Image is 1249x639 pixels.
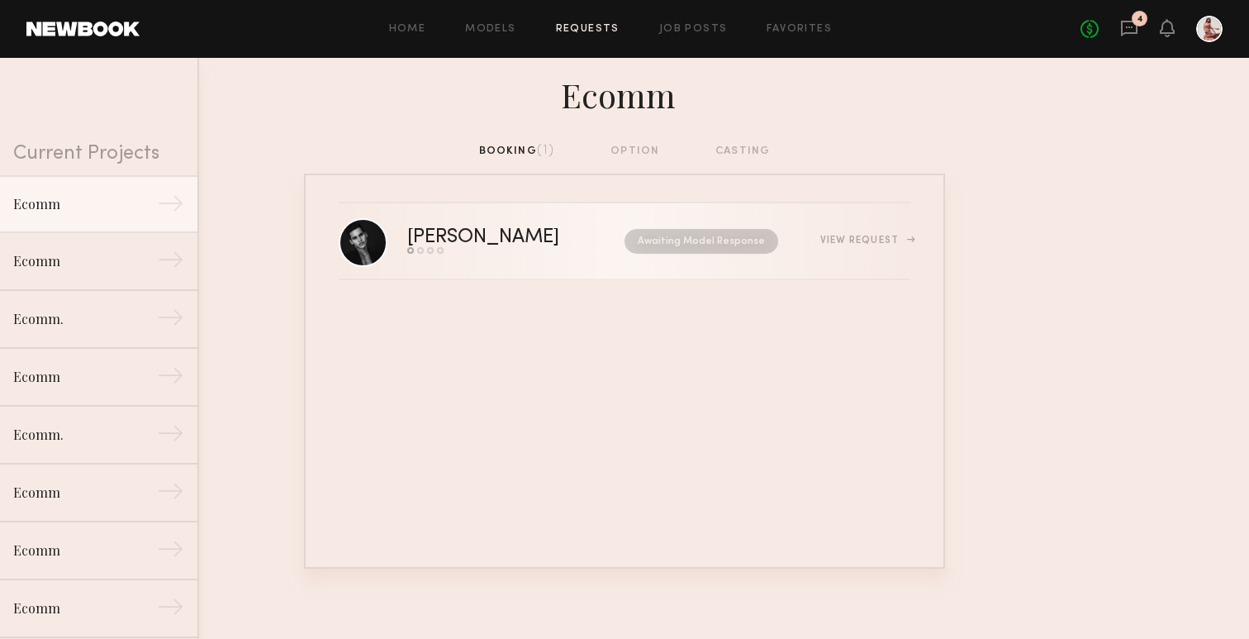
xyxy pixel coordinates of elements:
[624,229,778,254] nb-request-status: Awaiting Model Response
[465,24,515,35] a: Models
[13,309,157,329] div: Ecomm.
[157,246,184,279] div: →
[304,71,945,116] div: Ecomm
[1137,15,1143,24] div: 4
[13,251,157,271] div: Ecomm
[659,24,728,35] a: Job Posts
[13,483,157,503] div: Ecomm
[13,541,157,560] div: Ecomm
[13,367,157,387] div: Ecomm
[407,228,592,247] div: [PERSON_NAME]
[157,304,184,337] div: →
[767,24,832,35] a: Favorites
[157,478,184,511] div: →
[389,24,426,35] a: Home
[556,24,620,35] a: Requests
[13,598,157,618] div: Ecomm
[13,425,157,445] div: Ecomm.
[820,236,910,246] div: View Request
[157,362,184,395] div: →
[157,420,184,453] div: →
[13,194,157,214] div: Ecomm
[339,203,910,280] a: [PERSON_NAME]Awaiting Model ResponseView Request
[157,190,184,223] div: →
[157,536,184,569] div: →
[157,594,184,627] div: →
[1120,19,1138,40] a: 4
